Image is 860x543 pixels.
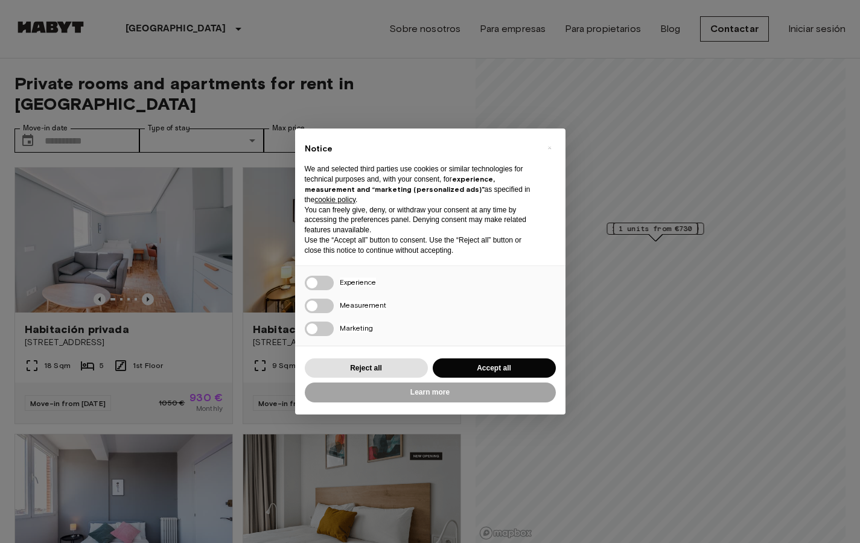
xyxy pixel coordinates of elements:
[340,300,386,310] span: Measurement
[340,278,376,287] span: Experience
[547,141,552,155] span: ×
[305,164,537,205] p: We and selected third parties use cookies or similar technologies for technical purposes and, wit...
[305,174,495,194] strong: experience, measurement and “marketing (personalized ads)”
[540,138,559,157] button: Close this notice
[305,358,428,378] button: Reject all
[305,205,537,235] p: You can freely give, deny, or withdraw your consent at any time by accessing the preferences pane...
[314,195,355,204] a: cookie policy
[305,143,537,155] h2: Notice
[340,323,373,332] span: Marketing
[305,235,537,256] p: Use the “Accept all” button to consent. Use the “Reject all” button or close this notice to conti...
[305,383,556,402] button: Learn more
[433,358,556,378] button: Accept all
